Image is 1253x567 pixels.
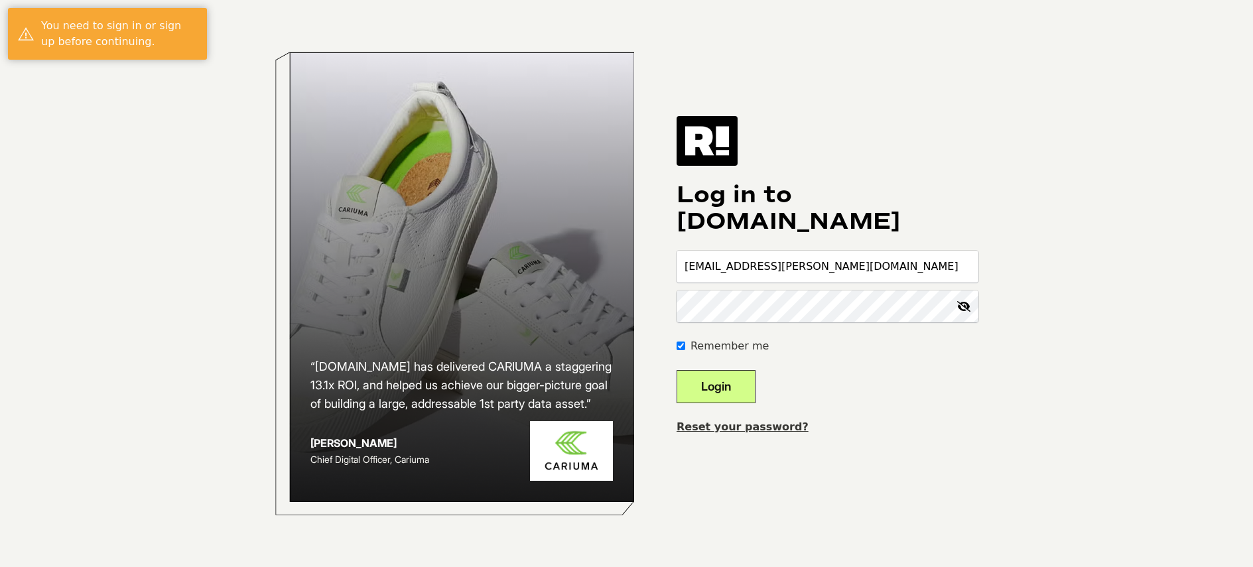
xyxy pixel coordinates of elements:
input: Email [677,251,978,283]
span: Chief Digital Officer, Cariuma [310,454,429,465]
strong: [PERSON_NAME] [310,436,397,450]
label: Remember me [691,338,769,354]
h2: “[DOMAIN_NAME] has delivered CARIUMA a staggering 13.1x ROI, and helped us achieve our bigger-pic... [310,357,613,413]
h1: Log in to [DOMAIN_NAME] [677,182,978,235]
button: Login [677,370,756,403]
div: You need to sign in or sign up before continuing. [41,18,197,50]
a: Reset your password? [677,420,809,433]
img: Retention.com [677,116,738,165]
img: Cariuma [530,421,613,481]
